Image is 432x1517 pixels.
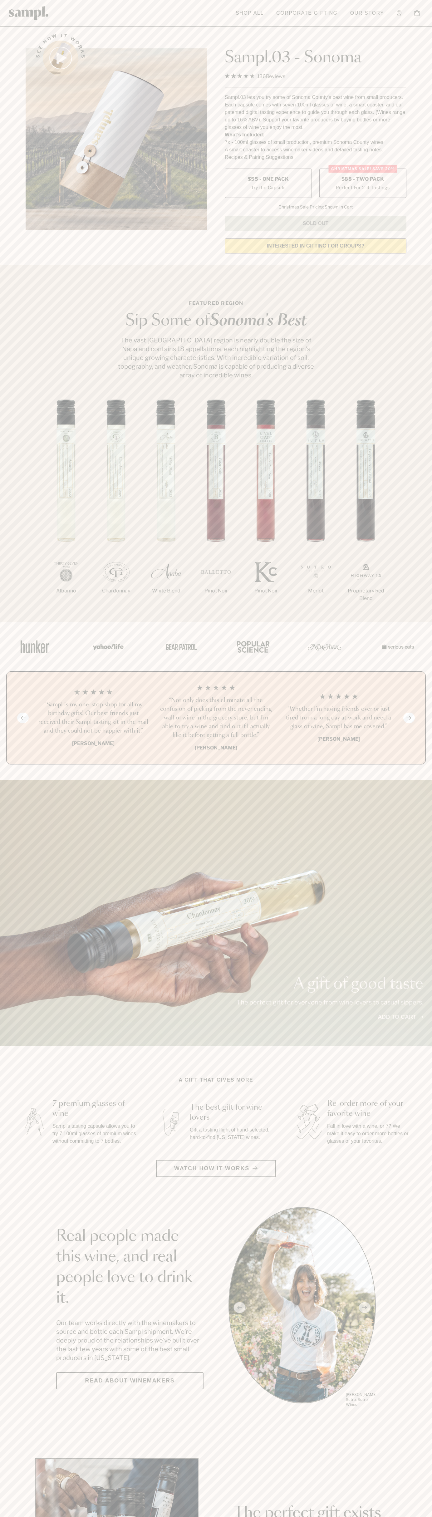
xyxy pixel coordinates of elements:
p: The perfect gift for everyone from wine lovers to casual sippers. [237,998,423,1007]
li: 6 / 7 [291,400,341,615]
h3: “Not only does this eliminate all the confusion of picking from the never ending wall of wine in ... [160,696,272,740]
h1: Sampl.03 - Sonoma [225,48,406,67]
button: Sold Out [225,216,406,231]
li: 2 / 7 [91,400,141,615]
h3: Re-order more of your favorite wine [327,1099,412,1119]
small: Try the Capsule [251,184,286,191]
strong: What’s Included: [225,132,264,137]
a: Our Story [347,6,387,20]
p: Gift a tasting flight of hand-selected, hard-to-find [US_STATE] wines. [190,1126,275,1141]
li: 5 / 7 [241,400,291,615]
div: Christmas SALE! Save 20% [329,165,397,173]
a: Read about Winemakers [56,1372,204,1389]
span: $55 - One Pack [248,176,289,183]
img: Artboard_1_c8cd28af-0030-4af1-819c-248e302c7f06_x450.png [16,633,54,660]
a: Corporate Gifting [273,6,341,20]
span: 136 [257,73,266,79]
img: Artboard_5_7fdae55a-36fd-43f7-8bfd-f74a06a2878e_x450.png [161,633,199,660]
span: $88 - Two Pack [341,176,384,183]
p: Merlot [291,587,341,595]
img: Sampl.03 - Sonoma [26,48,207,230]
button: Watch how it works [156,1160,276,1177]
a: Shop All [233,6,267,20]
img: Artboard_6_04f9a106-072f-468a-bdd7-f11783b05722_x450.png [89,633,126,660]
p: A gift of good taste [237,977,423,992]
p: Pinot Noir [241,587,291,595]
p: White Blend [141,587,191,595]
span: Reviews [266,73,285,79]
li: 7 / 7 [341,400,391,622]
h3: The best gift for wine lovers [190,1102,275,1122]
p: The vast [GEOGRAPHIC_DATA] region is nearly double the size of Napa and contains 18 appellations,... [116,336,316,380]
li: Christmas Sale Pricing Shown In Cart [275,204,356,210]
div: slide 1 [228,1207,376,1408]
h3: 7 premium glasses of wine [52,1099,137,1119]
li: 3 / 4 [282,684,395,752]
li: 2 / 4 [160,684,272,752]
p: Sampl's tasting capsule allows you to try 7 100ml glasses of premium wines without committing to ... [52,1122,137,1145]
img: Artboard_4_28b4d326-c26e-48f9-9c80-911f17d6414e_x450.png [233,633,271,660]
h2: Sip Some of [116,313,316,328]
p: Our team works directly with the winemakers to source and bottle each Sampl shipment. We’re deepl... [56,1318,204,1362]
h2: Real people made this wine, and real people love to drink it. [56,1226,204,1308]
b: [PERSON_NAME] [195,745,237,751]
button: Next slide [403,713,415,723]
li: A smart coaster to access winemaker videos and detailed tasting notes. [225,146,406,154]
button: Previous slide [17,713,29,723]
img: Sampl logo [9,6,49,20]
a: Add to cart [378,1013,423,1021]
p: Proprietary Red Blend [341,587,391,602]
h3: “Sampl is my one-stop shop for all my birthday gifts! Our best friends just received their Sampl ... [37,700,150,735]
p: Fall in love with a wine, or 7? We make it easy to order more bottles or glasses of your favorites. [327,1122,412,1145]
li: 1 / 7 [41,400,91,615]
li: 1 / 4 [37,684,150,752]
img: Artboard_3_0b291449-6e8c-4d07-b2c2-3f3601a19cd1_x450.png [306,633,343,660]
b: [PERSON_NAME] [317,736,360,742]
small: Perfect For 2-4 Tastings [336,184,390,191]
b: [PERSON_NAME] [72,740,115,746]
button: See how it works [43,41,78,76]
p: Featured Region [116,300,316,307]
p: Pinot Noir [191,587,241,595]
img: Artboard_7_5b34974b-f019-449e-91fb-745f8d0877ee_x450.png [378,633,416,660]
h3: “Whether I'm having friends over or just tired from a long day at work and need a glass of wine, ... [282,705,395,731]
li: 4 / 7 [191,400,241,615]
a: interested in gifting for groups? [225,238,406,253]
h2: A gift that gives more [179,1076,253,1084]
div: Sampl.03 lets you try some of Sonoma County's best wine from small producers. Each capsule comes ... [225,94,406,131]
li: 3 / 7 [141,400,191,615]
ul: carousel [228,1207,376,1408]
em: Sonoma's Best [210,313,307,328]
p: Albarino [41,587,91,595]
p: [PERSON_NAME] Sutro, Sutro Wines [346,1392,376,1407]
li: Recipes & Pairing Suggestions [225,154,406,161]
p: Chardonnay [91,587,141,595]
div: 136Reviews [225,72,285,81]
li: 7x - 100ml glasses of small production, premium Sonoma County wines [225,139,406,146]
